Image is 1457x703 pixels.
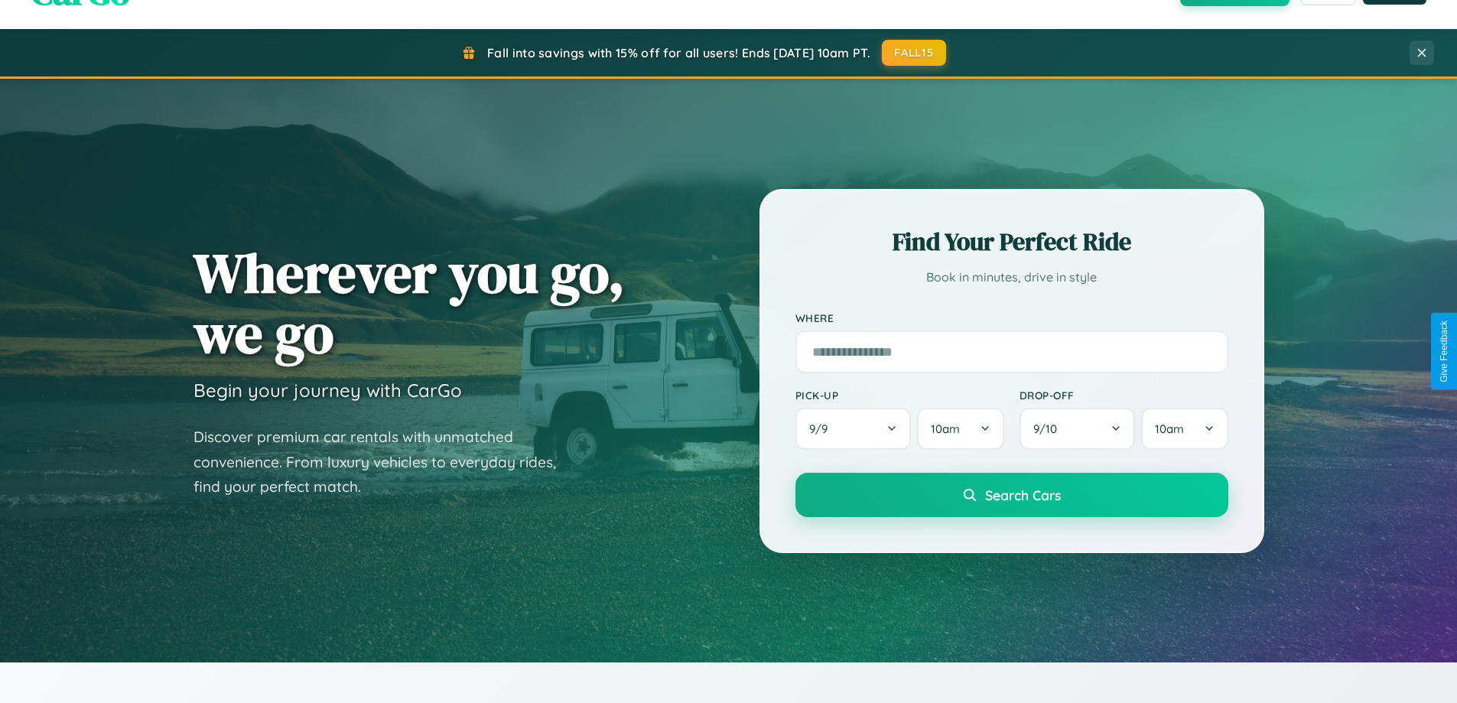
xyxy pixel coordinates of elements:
button: 10am [917,408,1003,450]
button: FALL15 [882,40,946,66]
span: 9 / 10 [1033,421,1065,436]
p: Discover premium car rentals with unmatched convenience. From luxury vehicles to everyday rides, ... [194,425,576,500]
span: 9 / 9 [809,421,835,436]
button: 10am [1141,408,1228,450]
h2: Find Your Perfect Ride [795,225,1228,259]
label: Drop-off [1020,389,1228,402]
p: Book in minutes, drive in style [795,266,1228,288]
span: Search Cars [985,487,1061,503]
span: 10am [931,421,960,436]
h3: Begin your journey with CarGo [194,379,462,402]
button: 9/9 [795,408,912,450]
button: Search Cars [795,473,1228,517]
h1: Wherever you go, we go [194,242,625,363]
button: 9/10 [1020,408,1136,450]
label: Where [795,311,1228,324]
span: 10am [1155,421,1184,436]
label: Pick-up [795,389,1004,402]
div: Give Feedback [1439,321,1449,382]
span: Fall into savings with 15% off for all users! Ends [DATE] 10am PT. [487,45,870,60]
